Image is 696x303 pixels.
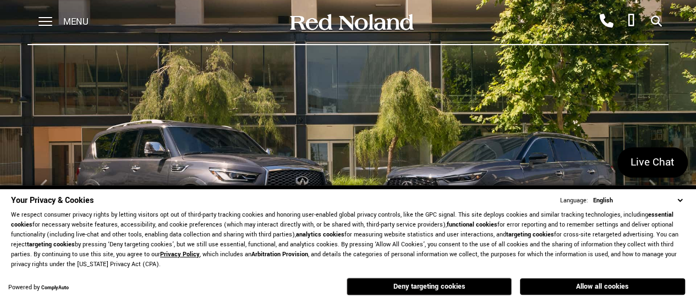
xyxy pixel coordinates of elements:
[560,197,588,204] div: Language:
[33,168,55,201] div: Previous
[447,221,497,229] strong: functional cookies
[251,250,308,258] strong: Arbitration Provision
[160,250,200,258] a: Privacy Policy
[617,147,688,178] a: Live Chat
[8,284,69,291] div: Powered by
[347,278,512,295] button: Deny targeting cookies
[288,13,414,32] img: Red Noland Auto Group
[506,230,554,239] strong: targeting cookies
[590,195,685,206] select: Language Select
[296,230,344,239] strong: analytics cookies
[41,284,69,291] a: ComplyAuto
[27,240,75,249] strong: targeting cookies
[520,278,685,295] button: Allow all cookies
[11,195,94,206] span: Your Privacy & Cookies
[625,155,680,170] span: Live Chat
[11,210,685,269] p: We respect consumer privacy rights by letting visitors opt out of third-party tracking cookies an...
